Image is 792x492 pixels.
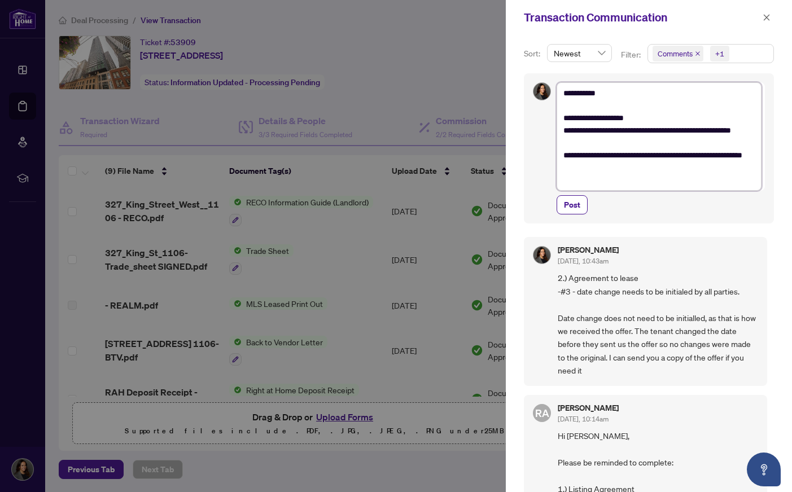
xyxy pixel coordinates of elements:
span: Comments [658,48,693,59]
img: Profile Icon [533,247,550,263]
button: Open asap [747,453,781,486]
button: Post [557,195,588,214]
p: Filter: [621,49,642,61]
span: Newest [554,45,605,61]
div: +1 [715,48,724,59]
img: Profile Icon [533,83,550,100]
span: [DATE], 10:43am [558,257,609,265]
span: close [695,51,701,56]
span: Post [564,196,580,214]
span: RA [535,405,549,421]
span: 2.) Agreement to lease -#3 - date change needs to be initialed by all parties. Date change does n... [558,271,758,377]
p: Sort: [524,47,542,60]
h5: [PERSON_NAME] [558,404,619,412]
div: Transaction Communication [524,9,759,26]
span: [DATE], 10:14am [558,415,609,423]
span: close [763,14,771,21]
span: Comments [653,46,703,61]
h5: [PERSON_NAME] [558,246,619,254]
